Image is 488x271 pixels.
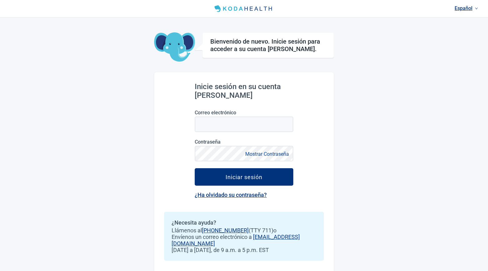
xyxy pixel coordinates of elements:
[243,150,291,158] button: Mostrar Contraseña
[195,110,293,116] label: Correo electrónico
[154,32,195,62] img: Koda Elephant
[172,219,316,226] h2: ¿Necesita ayuda?
[452,3,481,13] a: Idioma actual: Español
[475,7,478,10] span: down
[210,38,326,53] h1: Bienvenido de nuevo. Inicie sesión para acceder a su cuenta [PERSON_NAME].
[172,234,300,247] a: [EMAIL_ADDRESS][DOMAIN_NAME]
[172,234,316,247] span: Envíenos un correo electrónico a
[195,82,293,100] h2: Inicie sesión en su cuenta [PERSON_NAME]
[172,227,316,234] span: Llámenos al (TTY 711) o
[195,192,267,198] a: ¿Ha olvidado su contraseña?
[195,168,293,186] button: Iniciar sesión
[172,247,316,253] span: [DATE] a [DATE], de 9 a.m. a 5 p.m. EST
[195,139,293,145] label: Contraseña
[202,227,249,234] a: [PHONE_NUMBER]
[226,174,262,180] div: Iniciar sesión
[212,4,276,14] img: Koda Health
